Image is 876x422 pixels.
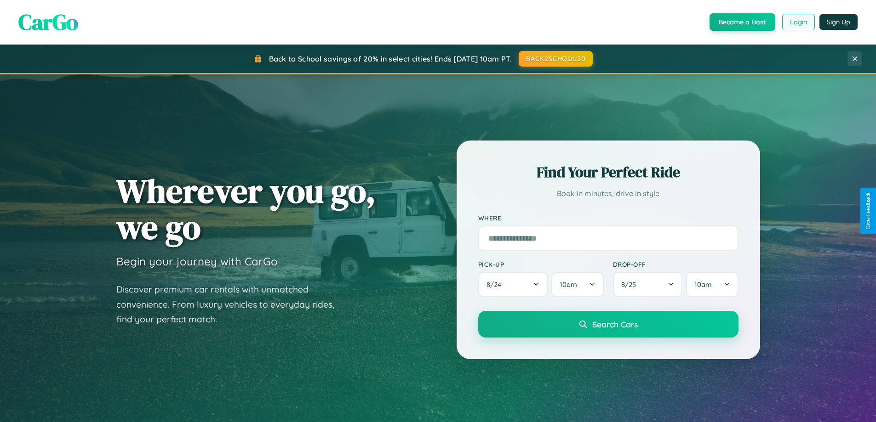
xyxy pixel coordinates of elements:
button: BACK2SCHOOL20 [519,51,593,67]
span: Search Cars [592,319,638,329]
label: Drop-off [613,260,739,268]
p: Discover premium car rentals with unmatched convenience. From luxury vehicles to everyday rides, ... [116,282,346,327]
button: Become a Host [710,13,775,31]
button: 8/25 [613,272,683,297]
button: Login [782,14,815,30]
label: Where [478,214,739,222]
h2: Find Your Perfect Ride [478,162,739,182]
span: Back to School savings of 20% in select cities! Ends [DATE] 10am PT. [269,54,512,63]
span: 10am [694,280,712,289]
button: 10am [551,272,603,297]
span: 8 / 25 [621,280,641,289]
label: Pick-up [478,260,604,268]
span: CarGo [18,7,78,37]
button: 8/24 [478,272,548,297]
span: 8 / 24 [487,280,506,289]
h3: Begin your journey with CarGo [116,254,278,268]
button: Search Cars [478,311,739,338]
button: 10am [686,272,738,297]
p: Book in minutes, drive in style [478,187,739,200]
button: Sign Up [819,14,858,30]
h1: Wherever you go, we go [116,173,376,245]
div: Give Feedback [865,192,871,230]
span: 10am [560,280,577,289]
